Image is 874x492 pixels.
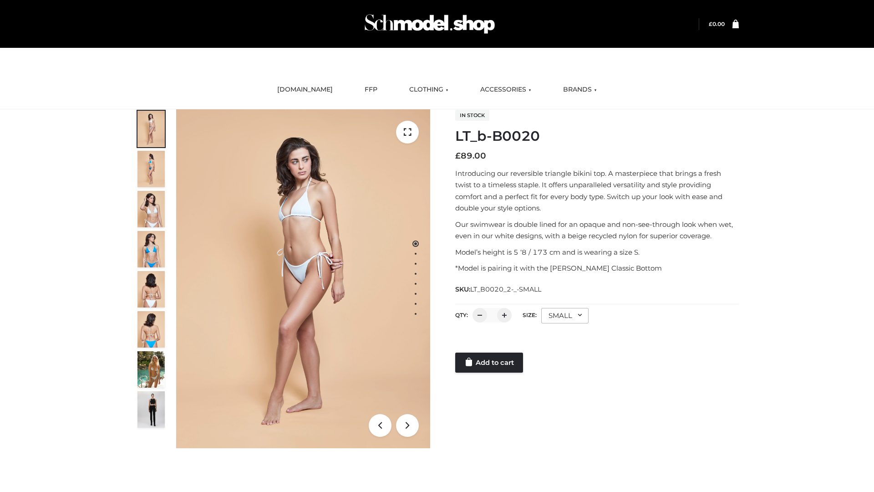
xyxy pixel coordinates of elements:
p: Introducing our reversible triangle bikini top. A masterpiece that brings a fresh twist to a time... [455,168,739,214]
bdi: 0.00 [709,20,725,27]
a: Add to cart [455,353,523,373]
a: £0.00 [709,20,725,27]
img: Schmodel Admin 964 [361,6,498,42]
img: ArielClassicBikiniTop_CloudNine_AzureSky_OW114ECO_8-scaled.jpg [137,311,165,348]
bdi: 89.00 [455,151,486,161]
img: ArielClassicBikiniTop_CloudNine_AzureSky_OW114ECO_1 [176,109,430,448]
img: ArielClassicBikiniTop_CloudNine_AzureSky_OW114ECO_3-scaled.jpg [137,191,165,227]
label: Size: [523,312,537,318]
span: £ [455,151,461,161]
img: Arieltop_CloudNine_AzureSky2.jpg [137,351,165,388]
img: ArielClassicBikiniTop_CloudNine_AzureSky_OW114ECO_2-scaled.jpg [137,151,165,187]
p: *Model is pairing it with the [PERSON_NAME] Classic Bottom [455,262,739,274]
p: Our swimwear is double lined for an opaque and non-see-through look when wet, even in our white d... [455,219,739,242]
span: LT_B0020_2-_-SMALL [470,285,541,293]
span: SKU: [455,284,542,295]
img: ArielClassicBikiniTop_CloudNine_AzureSky_OW114ECO_7-scaled.jpg [137,271,165,307]
h1: LT_b-B0020 [455,128,739,144]
p: Model’s height is 5 ‘8 / 173 cm and is wearing a size S. [455,246,739,258]
a: BRANDS [556,80,604,100]
a: [DOMAIN_NAME] [270,80,340,100]
a: ACCESSORIES [473,80,538,100]
img: ArielClassicBikiniTop_CloudNine_AzureSky_OW114ECO_4-scaled.jpg [137,231,165,267]
div: SMALL [541,308,589,323]
span: In stock [455,110,489,121]
a: CLOTHING [402,80,455,100]
img: ArielClassicBikiniTop_CloudNine_AzureSky_OW114ECO_1-scaled.jpg [137,111,165,147]
img: 49df5f96394c49d8b5cbdcda3511328a.HD-1080p-2.5Mbps-49301101_thumbnail.jpg [137,391,165,428]
a: FFP [358,80,384,100]
span: £ [709,20,712,27]
label: QTY: [455,312,468,318]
